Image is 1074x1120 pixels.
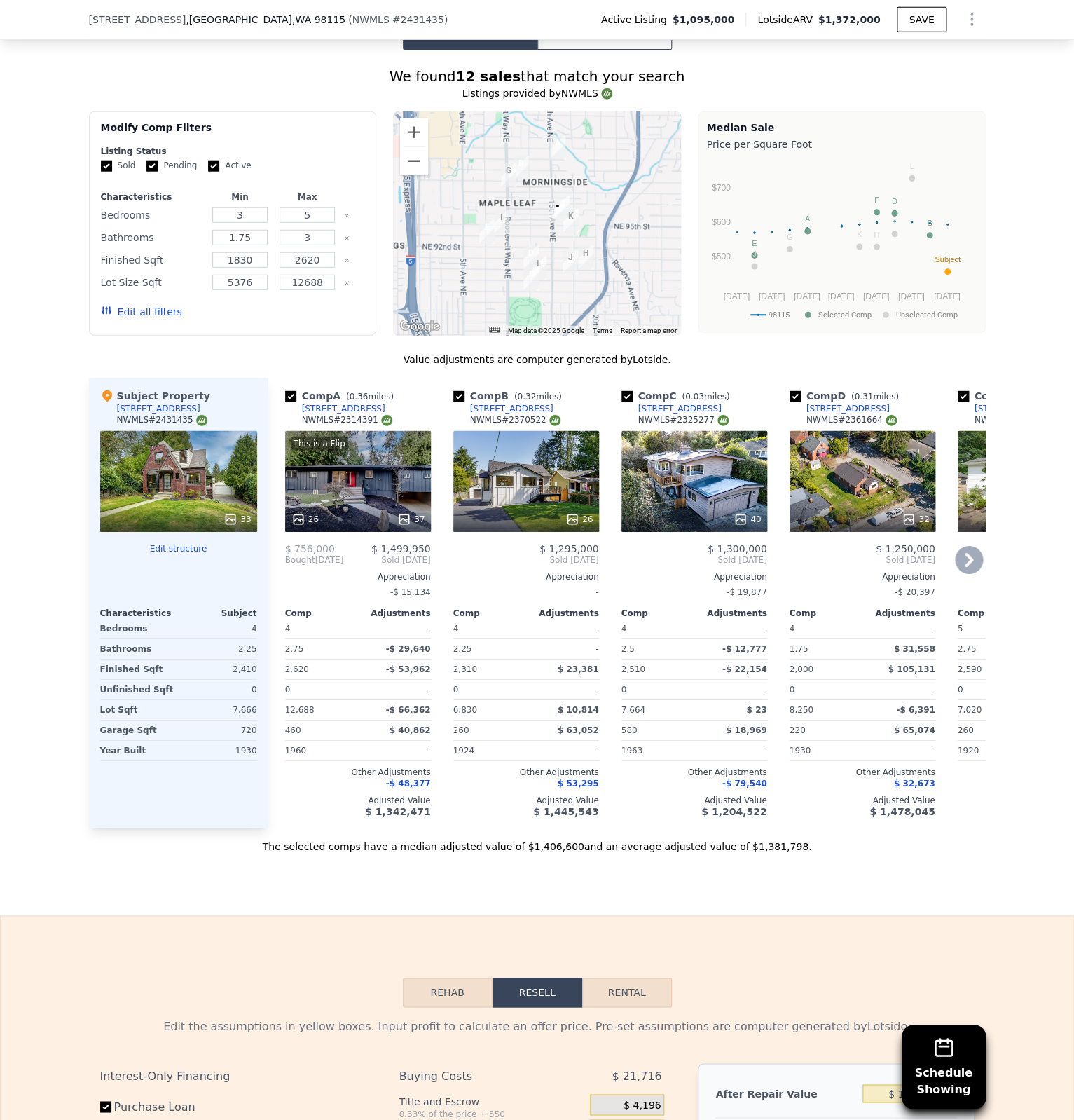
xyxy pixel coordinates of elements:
div: Appreciation [285,571,431,582]
text: [DATE] [897,292,924,301]
span: 0 [621,685,627,695]
span: 0.32 [517,392,536,402]
span: -$ 12,777 [722,644,767,654]
div: - [697,619,767,638]
text: I [893,217,895,226]
span: Sold [DATE] [343,554,430,566]
span: 0.36 [350,392,369,402]
div: 1930 [181,741,257,760]
span: $ 1,342,471 [365,806,430,817]
text: [DATE] [793,292,820,301]
button: Show Options [958,6,986,34]
div: - [865,619,935,638]
div: 1226 NE 89th St [531,257,546,280]
button: Zoom out [400,147,428,175]
div: Max [277,191,338,203]
span: 4 [453,624,459,634]
span: $ 1,250,000 [876,543,935,554]
div: After Repair Value [715,1081,857,1106]
div: 0 [181,680,257,699]
button: Keyboard shortcuts [489,327,499,333]
button: Edit structure [100,543,257,554]
div: 1960 [285,741,355,760]
div: 37 [397,512,425,526]
div: Characteristics [100,608,179,619]
span: 5 [958,624,963,634]
div: Price per Square Foot [707,135,977,154]
button: Clear [344,258,350,264]
span: $ 53,295 [558,779,599,788]
span: 260 [958,725,974,735]
span: $1,095,000 [673,13,735,27]
div: - [361,680,431,699]
div: Comp [790,608,862,619]
div: Comp [621,608,694,619]
div: Median Sale [707,121,977,135]
text: A [804,215,810,224]
label: Active [208,160,251,172]
div: Lot Size Sqft [101,273,204,292]
svg: A chart. [707,154,977,329]
div: Comp C [621,389,736,403]
span: -$ 79,540 [722,779,767,788]
div: This is a Flip [291,437,348,451]
div: 26 [291,512,319,526]
div: 1524 NE 103rd St [550,136,565,160]
div: 9212 8th Ave NE [479,220,495,244]
div: Buying Costs [399,1063,555,1088]
div: Appreciation [621,571,767,582]
span: 6,830 [453,705,477,715]
div: Other Adjustments [453,767,599,778]
div: 0.33% of the price + 550 [399,1108,584,1119]
div: 1555 NE 90th St [563,250,578,274]
span: $ 105,131 [888,664,935,674]
a: Report a map error [621,327,677,334]
text: [DATE] [723,292,750,301]
button: Resell [493,978,582,1007]
span: $ 32,673 [894,779,935,788]
div: Adjusted Value [790,795,935,806]
div: Comp [958,608,1031,619]
span: $1,372,000 [818,14,881,25]
text: J [752,250,756,259]
span: 0.31 [854,392,873,402]
span: [STREET_ADDRESS] [89,13,186,27]
span: -$ 48,377 [386,779,431,788]
div: Listing Status [101,146,365,157]
div: [STREET_ADDRESS] [638,403,722,414]
span: ( miles) [509,392,567,402]
span: $ 1,295,000 [539,543,599,554]
div: Appreciation [790,571,935,582]
text: L [909,162,914,170]
span: 4 [285,624,291,634]
button: Edit all filters [101,305,182,319]
img: NWMLS Logo [601,88,612,100]
text: B [927,219,932,227]
div: Adjustments [694,608,767,619]
a: [STREET_ADDRESS] [453,403,553,414]
div: 32 [902,512,929,526]
div: Bedrooms [101,205,204,225]
div: 4 [181,619,257,638]
text: $700 [711,183,730,193]
img: NWMLS Logo [717,415,729,426]
div: 9417 17th Ave NE [563,209,579,233]
text: E [751,239,756,247]
div: Other Adjustments [285,767,431,778]
div: 2.75 [958,639,1028,659]
img: NWMLS Logo [549,415,560,426]
div: Comp B [453,389,567,403]
span: $ 31,558 [894,644,935,654]
a: Terms (opens in new tab) [593,327,612,334]
span: $ 65,074 [894,725,935,735]
div: 2.75 [285,639,355,659]
div: 1.75 [790,639,860,659]
text: [DATE] [827,292,854,301]
label: Sold [101,160,136,172]
span: 2,620 [285,664,309,674]
span: $ 1,499,950 [371,543,431,554]
span: -$ 53,962 [386,664,431,674]
span: $ 1,204,522 [701,806,766,817]
div: NWMLS # 2431435 [117,414,207,426]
